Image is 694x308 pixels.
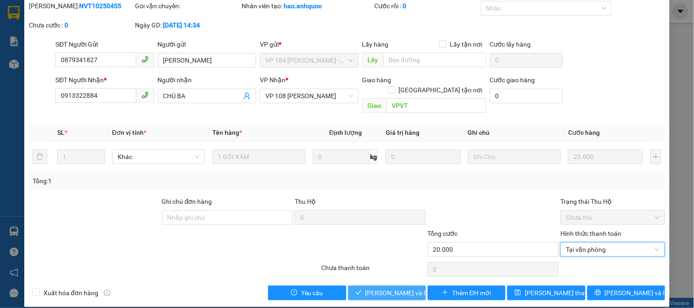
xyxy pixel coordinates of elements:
span: printer [595,289,601,297]
div: Cước rồi : [375,1,479,11]
input: 0 [386,149,461,164]
input: 0 [568,149,643,164]
span: Thêm ĐH mới [452,288,491,298]
span: VP Nhận [260,76,285,84]
span: Thu Hộ [295,198,316,205]
div: Chưa thanh toán [320,263,426,279]
span: Lấy tận nơi [447,39,486,49]
span: Cước hàng [568,129,600,136]
div: SĐT Người Nhận [55,75,154,85]
b: NVT10250455 [79,2,121,10]
b: 0 [65,21,68,29]
button: plus [651,149,662,164]
div: VP gửi [260,39,358,49]
div: Tổng: 1 [32,176,269,186]
span: [PERSON_NAME] và Giao hàng [366,288,453,298]
div: Trạng thái Thu Hộ [560,196,665,207]
span: plus [442,289,448,297]
input: Ghi Chú [468,149,561,164]
span: Chưa thu [566,211,659,224]
input: Dọc đường [383,53,486,67]
span: Lấy [362,53,383,67]
span: [GEOGRAPHIC_DATA] tận nơi [395,85,486,95]
div: SĐT Người Gửi [55,39,154,49]
label: Cước giao hàng [490,76,535,84]
span: Giá trị hàng [386,129,420,136]
span: phone [141,56,149,63]
button: delete [32,149,47,164]
span: Tên hàng [212,129,242,136]
span: phone [141,91,149,99]
span: save [515,289,521,297]
button: exclamation-circleYêu cầu [268,286,346,300]
button: printer[PERSON_NAME] và In [587,286,665,300]
span: Yêu cầu [301,288,323,298]
span: [PERSON_NAME] và In [605,288,669,298]
span: user-add [243,92,251,100]
span: Định lượng [329,129,362,136]
button: save[PERSON_NAME] thay đổi [507,286,585,300]
label: Cước lấy hàng [490,41,531,48]
span: VP 184 Nguyễn Văn Trỗi - HCM [265,53,353,67]
span: check [355,289,362,297]
span: Tại văn phòng [566,243,659,256]
span: [PERSON_NAME] thay đổi [525,288,598,298]
span: Lấy hàng [362,41,389,48]
div: Người gửi [158,39,256,49]
b: [DATE] 14:34 [163,21,200,29]
input: Ghi chú đơn hàng [162,210,293,225]
span: kg [369,149,378,164]
input: Dọc đường [387,98,486,113]
span: SL [57,129,65,136]
span: exclamation-circle [291,289,297,297]
span: Đơn vị tính [112,129,146,136]
label: Ghi chú đơn hàng [162,198,212,205]
div: Gói vận chuyển: [135,1,240,11]
span: VP 108 Lê Hồng Phong - Vũng Tàu [265,89,353,103]
input: VD: Bàn, Ghế [212,149,305,164]
b: 0 [403,2,407,10]
th: Ghi chú [464,124,565,142]
input: Cước lấy hàng [490,53,563,68]
span: Khác [118,150,199,164]
span: Xuất hóa đơn hàng [40,288,102,298]
button: plusThêm ĐH mới [428,286,506,300]
div: Người nhận [158,75,256,85]
input: Cước giao hàng [490,89,563,103]
span: info-circle [104,290,110,296]
button: check[PERSON_NAME] và Giao hàng [348,286,426,300]
b: hao.anhquoc [284,2,322,10]
div: [PERSON_NAME]: [29,1,133,11]
span: Giao [362,98,387,113]
div: Chưa cước : [29,20,133,30]
div: Nhân viên tạo: [242,1,373,11]
div: Ngày GD: [135,20,240,30]
span: Tổng cước [428,230,458,237]
label: Hình thức thanh toán [560,230,621,237]
span: Giao hàng [362,76,392,84]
